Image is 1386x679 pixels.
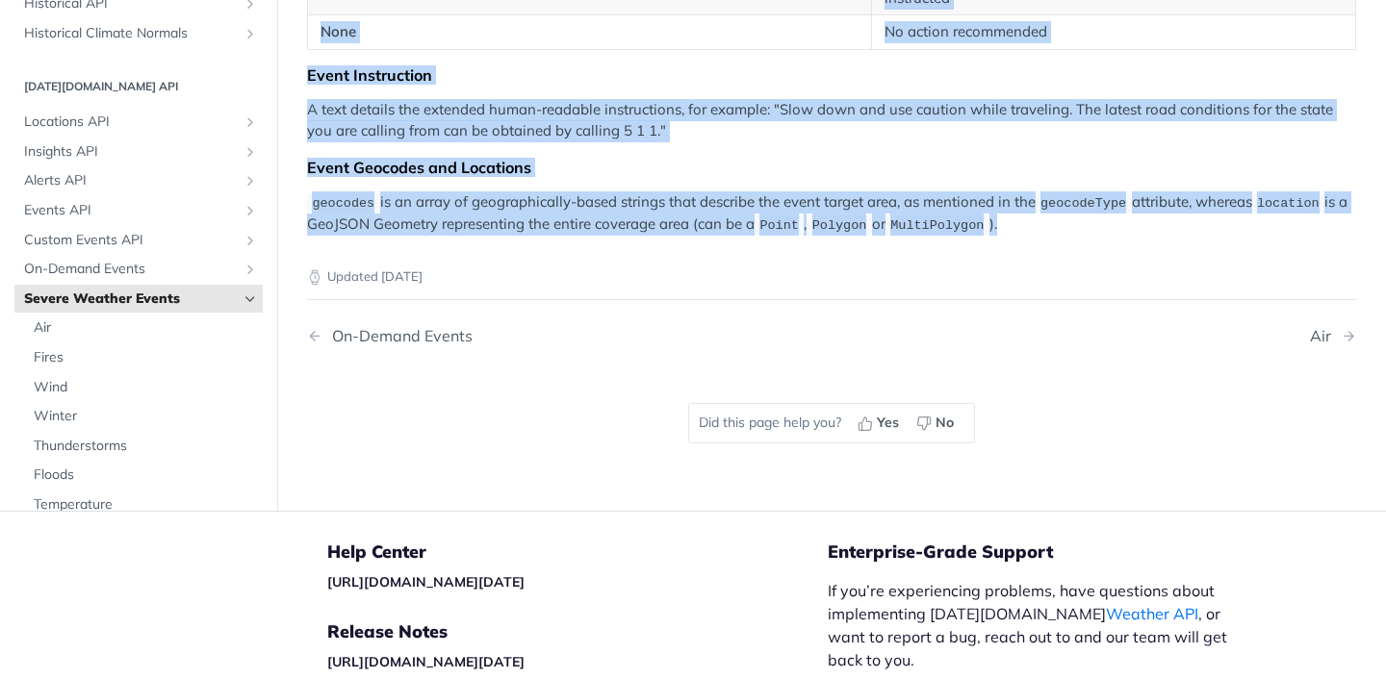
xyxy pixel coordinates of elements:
span: Locations API [24,113,238,132]
a: Thunderstorms [24,432,263,461]
span: location [1257,196,1320,211]
div: Air [1310,327,1341,345]
button: Yes [851,409,910,438]
span: Wind [34,377,258,396]
span: Floods [34,465,258,485]
a: Air [24,314,263,342]
span: Severe Weather Events [24,289,238,309]
h5: Help Center [327,541,828,564]
button: Hide subpages for Severe Weather Events [243,291,258,307]
a: Temperature [24,490,263,519]
p: is an array of geographically-based strings that describe the event target area, as mentioned in ... [307,191,1356,237]
span: Point [759,218,799,233]
h2: [DATE][DOMAIN_NAME] API [14,78,263,95]
a: Next Page: Air [1310,327,1356,345]
td: No action recommended [872,15,1356,50]
button: Show subpages for Alerts API [243,173,258,189]
span: MultiPolygon [890,218,984,233]
p: Updated [DATE] [307,267,1356,287]
span: No [936,413,954,433]
span: Air [34,318,258,338]
h5: Enterprise-Grade Support [828,541,1278,564]
a: Fires [24,343,263,372]
span: Yes [877,413,899,433]
button: Show subpages for Events API [243,203,258,218]
strong: None [321,22,356,40]
span: Custom Events API [24,230,238,249]
a: Severe Weather EventsHide subpages for Severe Weather Events [14,285,263,314]
a: [URL][DOMAIN_NAME][DATE] [327,573,525,591]
a: [URL][DOMAIN_NAME][DATE] [327,653,525,670]
div: On-Demand Events [322,327,473,345]
button: Show subpages for Insights API [243,144,258,160]
span: Insights API [24,142,238,162]
span: Temperature [34,495,258,515]
span: Thunderstorms [34,437,258,456]
a: On-Demand EventsShow subpages for On-Demand Events [14,255,263,284]
a: Custom Events APIShow subpages for Custom Events API [14,225,263,254]
a: Events APIShow subpages for Events API [14,196,263,225]
span: Historical Climate Normals [24,24,238,43]
div: Event Instruction [307,65,1356,85]
a: Wind [24,372,263,401]
div: Event Geocodes and Locations [307,158,1356,177]
p: A text details the extended human-readable instructions, for example: "Slow down and use caution ... [307,99,1356,142]
button: Show subpages for Historical Climate Normals [243,26,258,41]
nav: Pagination Controls [307,308,1356,365]
h5: Release Notes [327,620,828,643]
a: Weather API [1106,604,1198,623]
span: Fires [34,348,258,367]
button: Show subpages for Locations API [243,114,258,130]
span: geocodeType [1040,196,1126,211]
button: Show subpages for Custom Events API [243,232,258,247]
a: Alerts APIShow subpages for Alerts API [14,166,263,195]
span: Winter [34,407,258,426]
button: No [910,409,964,438]
span: geocodes [312,196,374,211]
a: Previous Page: On-Demand Events [307,327,757,345]
span: Events API [24,201,238,220]
a: Floods [24,461,263,490]
span: Polygon [812,218,867,233]
a: Winter [24,402,263,431]
div: Did this page help you? [688,403,975,443]
span: Alerts API [24,171,238,190]
a: Locations APIShow subpages for Locations API [14,108,263,137]
a: Historical Climate NormalsShow subpages for Historical Climate Normals [14,19,263,48]
a: Insights APIShow subpages for Insights API [14,138,263,166]
button: Show subpages for On-Demand Events [243,262,258,277]
span: On-Demand Events [24,260,238,279]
